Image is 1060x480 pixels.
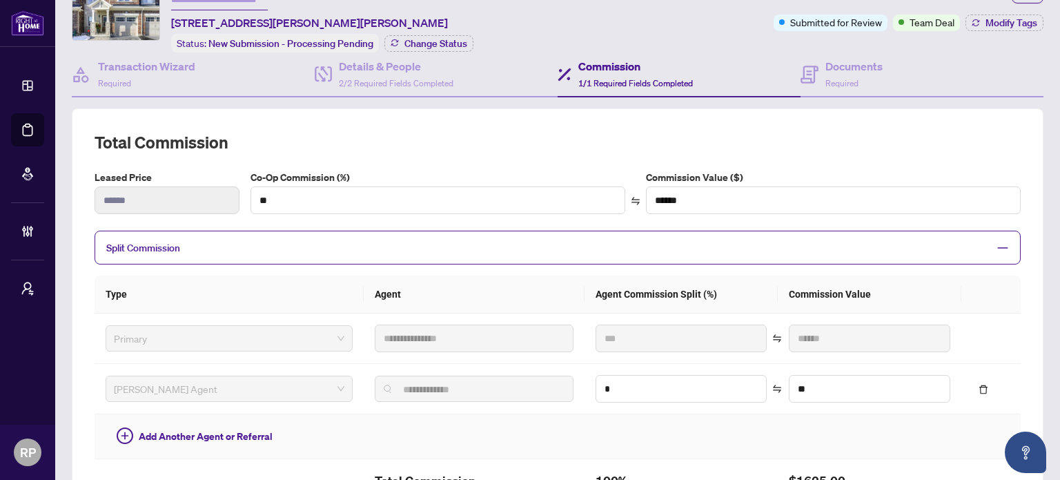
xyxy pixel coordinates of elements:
span: 2/2 Required Fields Completed [339,78,453,88]
span: [STREET_ADDRESS][PERSON_NAME][PERSON_NAME] [171,15,448,31]
span: delete [979,385,988,394]
label: Leased Price [95,170,239,185]
img: search_icon [384,385,392,393]
h4: Details & People [339,58,453,75]
span: New Submission - Processing Pending [208,37,373,50]
h4: Transaction Wizard [98,58,195,75]
button: Modify Tags [965,15,1043,31]
th: Agent Commission Split (%) [585,276,778,314]
div: Split Commission [95,231,1021,265]
span: swap [631,196,640,206]
span: Modify Tags [985,18,1037,28]
label: Co-Op Commission (%) [251,170,625,185]
span: Add Another Agent or Referral [139,429,273,444]
span: user-switch [21,282,35,296]
span: RAHR Agent [114,378,344,399]
span: minus [997,242,1009,254]
span: Required [98,78,131,88]
label: Commission Value ($) [646,170,1021,185]
span: swap [772,334,782,343]
button: Change Status [384,35,473,52]
h4: Commission [578,58,693,75]
span: Required [825,78,858,88]
th: Commission Value [778,276,961,314]
h2: Total Commission [95,131,1021,153]
th: Agent [364,276,585,314]
button: Add Another Agent or Referral [106,425,284,448]
span: Primary [114,328,344,349]
span: swap [772,384,782,394]
button: Open asap [1005,432,1046,473]
span: Change Status [404,39,467,48]
h4: Documents [825,58,883,75]
span: 1/1 Required Fields Completed [578,78,693,88]
span: RP [20,443,36,462]
th: Type [95,276,364,314]
span: Submitted for Review [790,15,882,30]
span: plus-circle [117,428,133,444]
div: Status: [171,34,379,52]
span: Split Commission [106,242,180,254]
span: Team Deal [910,15,954,30]
img: logo [11,10,44,36]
